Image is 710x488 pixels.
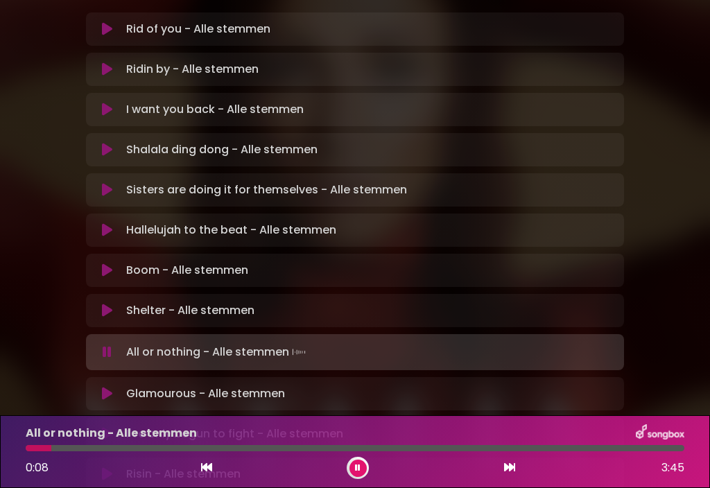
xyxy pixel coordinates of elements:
[126,141,318,158] p: Shalala ding dong - Alle stemmen
[126,262,248,279] p: Boom - Alle stemmen
[126,61,259,78] p: Ridin by - Alle stemmen
[126,101,304,118] p: I want you back - Alle stemmen
[126,21,270,37] p: Rid of you - Alle stemmen
[26,460,49,476] span: 0:08
[636,424,684,442] img: songbox-logo-white.png
[661,460,684,476] span: 3:45
[126,385,285,402] p: Glamourous - Alle stemmen
[126,222,336,238] p: Hallelujah to the beat - Alle stemmen
[126,342,309,362] p: All or nothing - Alle stemmen
[26,425,197,442] p: All or nothing - Alle stemmen
[126,302,254,319] p: Shelter - Alle stemmen
[126,182,407,198] p: Sisters are doing it for themselves - Alle stemmen
[289,342,309,362] img: waveform4.gif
